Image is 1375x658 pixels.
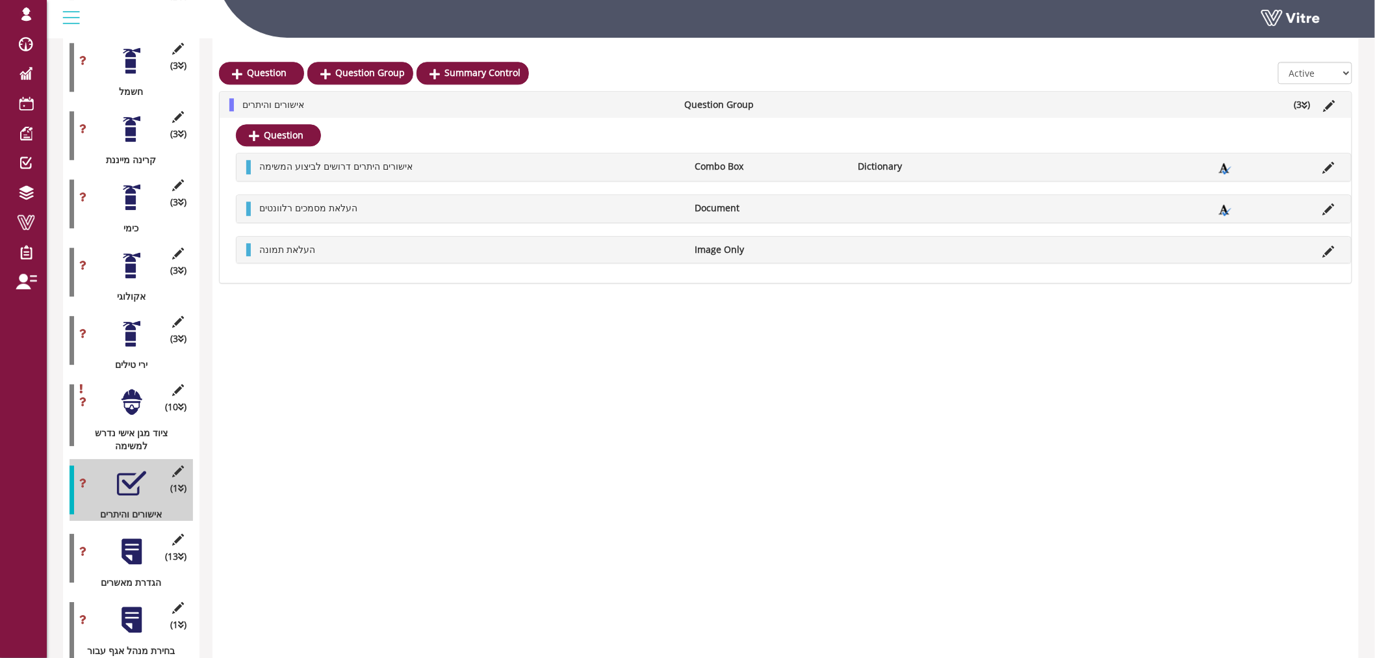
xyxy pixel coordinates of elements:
li: Image Only [688,243,851,256]
span: העלאת מסמכים רלוונטים [259,202,357,214]
span: (3 ) [170,196,186,209]
a: Question [236,124,321,146]
div: אקולוגי [70,290,183,303]
div: אישורים והיתרים [70,508,183,521]
li: Dictionary [851,160,1014,173]
span: (3 ) [170,264,186,277]
span: (3 ) [170,59,186,72]
span: (3 ) [170,127,186,140]
li: Combo Box [688,160,851,173]
div: הגדרת מאשרים [70,576,183,589]
li: Question Group [678,98,844,111]
span: (10 ) [165,401,186,414]
span: העלאת תמונה [259,243,315,256]
span: אישורים היתרים דרושים לביצוע המשימה [259,160,413,172]
div: כימי [70,222,183,235]
a: Question [219,62,304,84]
div: קרינה מייננת [70,153,183,166]
span: אישורים והיתרים [242,98,304,111]
li: (3 ) [1288,98,1317,111]
div: ציוד מגן אישי נדרש למשימה [70,427,183,453]
a: Question Group [307,62,413,84]
span: (1 ) [170,482,186,495]
li: Document [688,202,851,215]
span: (13 ) [165,550,186,563]
div: ירי טילים [70,358,183,371]
span: (1 ) [170,618,186,631]
a: Summary Control [417,62,529,84]
span: (3 ) [170,332,186,345]
div: חשמל [70,85,183,98]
